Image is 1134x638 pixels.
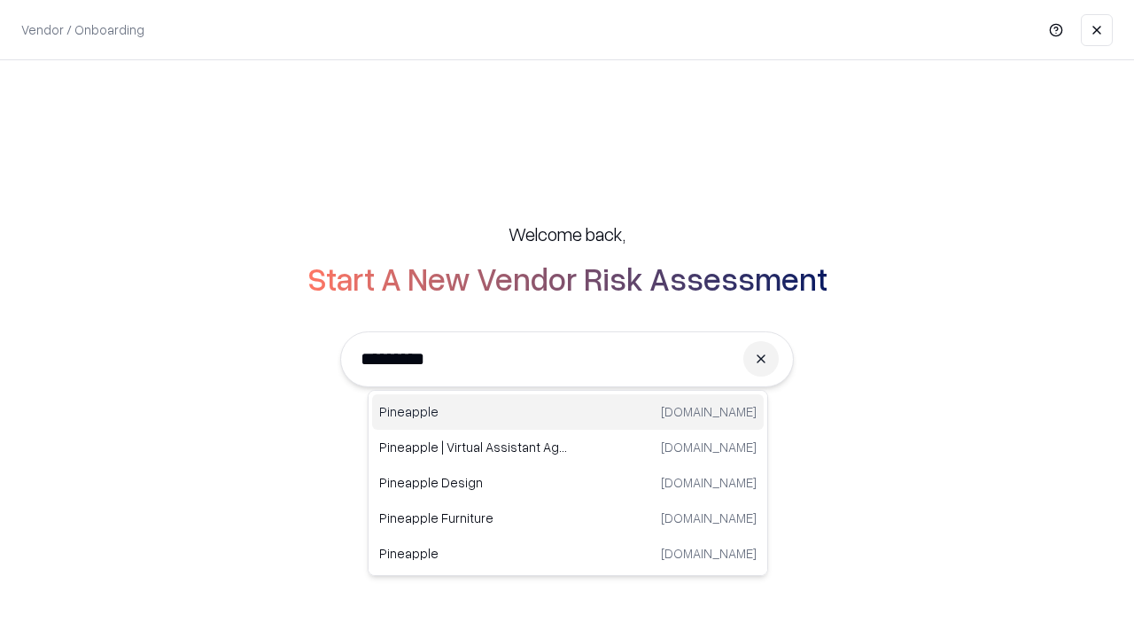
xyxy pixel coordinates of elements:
p: [DOMAIN_NAME] [661,402,757,421]
p: [DOMAIN_NAME] [661,544,757,563]
p: Pineapple [379,402,568,421]
p: [DOMAIN_NAME] [661,438,757,456]
h2: Start A New Vendor Risk Assessment [307,261,827,296]
p: Pineapple | Virtual Assistant Agency [379,438,568,456]
h5: Welcome back, [509,222,625,246]
p: [DOMAIN_NAME] [661,473,757,492]
div: Suggestions [368,390,768,576]
p: Pineapple Furniture [379,509,568,527]
p: [DOMAIN_NAME] [661,509,757,527]
p: Vendor / Onboarding [21,20,144,39]
p: Pineapple Design [379,473,568,492]
p: Pineapple [379,544,568,563]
